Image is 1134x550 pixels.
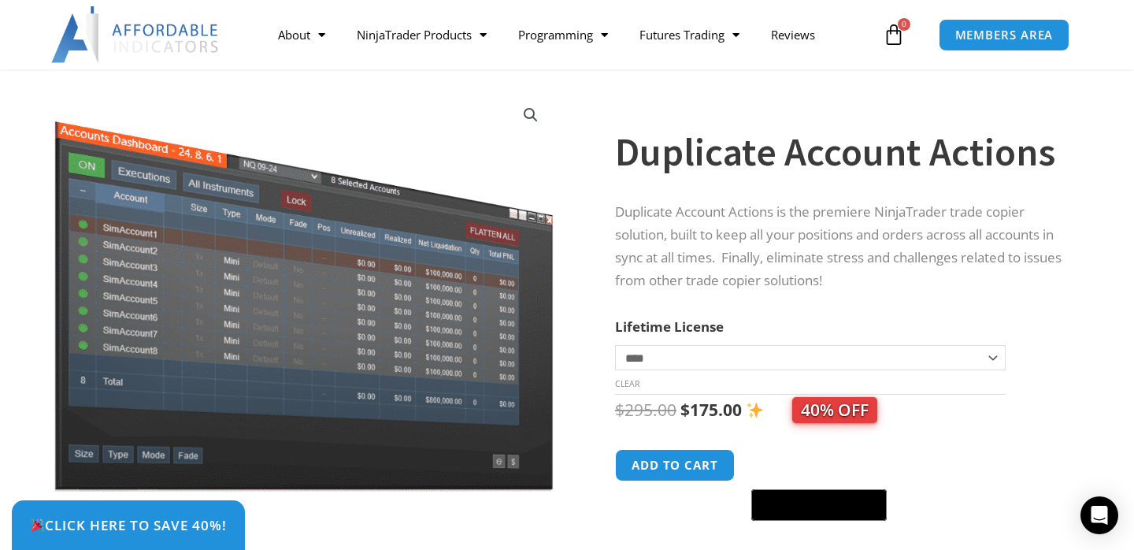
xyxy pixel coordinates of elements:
button: Buy with GPay [751,489,887,521]
a: Reviews [755,17,831,53]
a: Clear options [615,378,639,389]
div: Open Intercom Messenger [1080,496,1118,534]
a: NinjaTrader Products [341,17,502,53]
nav: Menu [262,17,879,53]
p: Duplicate Account Actions is the premiere NinjaTrader trade copier solution, built to keep all yo... [615,201,1075,292]
span: Click Here to save 40%! [30,518,227,532]
label: Lifetime License [615,318,724,336]
span: $ [615,399,624,421]
bdi: 295.00 [615,399,676,421]
img: 🎉 [31,518,44,532]
h1: Duplicate Account Actions [615,124,1075,180]
a: 🎉Click Here to save 40%! [12,500,245,550]
a: Programming [502,17,624,53]
a: View full-screen image gallery [517,101,545,129]
a: About [262,17,341,53]
iframe: Secure express checkout frame [748,447,890,485]
span: MEMBERS AREA [955,29,1054,41]
a: MEMBERS AREA [939,19,1070,51]
span: $ [680,399,690,421]
bdi: 175.00 [680,399,742,421]
a: 0 [859,12,928,58]
a: Futures Trading [624,17,755,53]
img: ✨ [747,402,763,418]
img: LogoAI | Affordable Indicators – NinjaTrader [51,6,220,63]
button: Add to cart [615,449,735,481]
span: 0 [898,18,910,31]
span: 40% OFF [792,397,877,423]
